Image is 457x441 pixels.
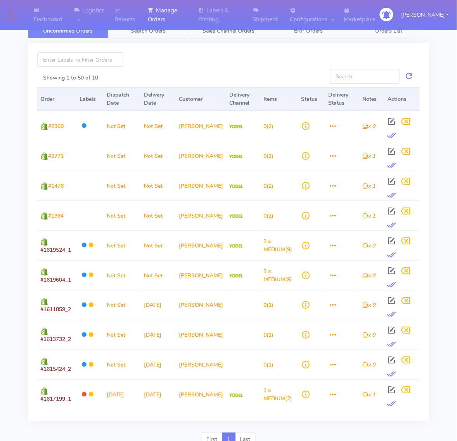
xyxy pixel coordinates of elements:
span: (1) [263,332,274,339]
span: 0 [263,302,267,309]
span: #1615424_2 [40,366,71,373]
i: x 1 [362,182,375,190]
td: Not Set [104,230,141,260]
img: Yodel [229,244,243,248]
span: #1476 [48,182,64,190]
th: Dispatch Date [104,87,141,111]
span: #1364 [48,212,64,220]
i: x 0 [362,123,375,130]
th: Customer [176,87,226,111]
th: Labels [76,87,104,111]
td: [PERSON_NAME] [176,201,226,230]
i: x 1 [362,212,375,220]
span: Orders List [376,27,403,35]
span: 3 x MEDIUM [263,238,285,253]
span: #2369 [48,123,64,130]
span: ERP Orders [294,27,323,35]
td: [PERSON_NAME] [176,380,226,410]
i: x 0 [362,332,375,339]
span: (9) [263,238,292,253]
td: [DATE] [141,320,176,350]
td: [PERSON_NAME] [176,290,226,320]
img: Yodel [229,214,243,218]
span: Unconfirmed Orders [43,27,93,35]
label: Showing 1 to 50 of 10 [43,74,98,82]
td: Not Set [104,171,141,201]
td: [PERSON_NAME] [176,171,226,201]
td: Not Set [141,171,176,201]
span: #1613732_2 [40,336,71,343]
span: 0 [263,123,267,130]
th: Actions [384,87,420,111]
span: #1619524_1 [40,246,71,254]
span: 0 [263,152,267,160]
td: Not Set [104,350,141,380]
td: [PERSON_NAME] [176,141,226,171]
td: [DATE] [141,380,176,410]
span: (2) [263,387,292,403]
i: x 1 [362,152,375,160]
span: #1617199_1 [40,396,71,403]
span: #1611859_2 [40,306,71,313]
span: 0 [263,332,267,339]
td: Not Set [104,111,141,141]
th: Order [37,87,76,111]
td: Not Set [141,201,176,230]
td: Not Set [104,320,141,350]
span: Sales Channel Orders [203,27,254,35]
td: [PERSON_NAME] [176,320,226,350]
td: [DATE] [141,350,176,380]
span: (9) [263,268,292,283]
span: (2) [263,212,274,220]
i: x 0 [362,302,375,309]
input: Search [330,69,400,83]
span: (2) [263,152,274,160]
img: Yodel [229,125,243,129]
span: Search Orders [131,27,166,35]
td: [DATE] [141,290,176,320]
ul: Tabs [28,23,429,38]
img: Yodel [229,155,243,159]
th: Delivery Channel [226,87,260,111]
th: Status [298,87,325,111]
td: [PERSON_NAME] [176,260,226,290]
span: (2) [263,182,274,190]
i: x 0 [362,272,375,279]
td: Not Set [104,260,141,290]
span: 0 [263,212,267,220]
td: Not Set [141,111,176,141]
span: 1 x MEDIUM [263,387,285,403]
th: Items [260,87,298,111]
td: Not Set [104,141,141,171]
span: #2771 [48,152,64,160]
span: #1619604_1 [40,276,71,284]
th: Delivery Status [325,87,359,111]
img: Yodel [229,185,243,189]
td: Not Set [104,201,141,230]
td: Not Set [141,260,176,290]
i: x 0 [362,242,375,249]
button: [PERSON_NAME] [396,7,455,23]
td: [PERSON_NAME] [176,230,226,260]
th: Delivery Date [141,87,176,111]
span: 0 [263,361,267,369]
img: Yodel [229,274,243,278]
td: Not Set [104,290,141,320]
img: Yodel [229,394,243,398]
td: [PERSON_NAME] [176,111,226,141]
td: Not Set [141,230,176,260]
span: (2) [263,123,274,130]
td: [DATE] [104,380,141,410]
span: 0 [263,182,267,190]
i: x 1 [362,391,375,399]
span: (1) [263,302,274,309]
span: (1) [263,361,274,369]
input: Enter Labels To Filter Orders [37,52,124,67]
i: x 0 [362,361,375,369]
td: Not Set [141,141,176,171]
th: Notes [359,87,384,111]
span: 3 x MEDIUM [263,268,285,283]
td: [PERSON_NAME] [176,350,226,380]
